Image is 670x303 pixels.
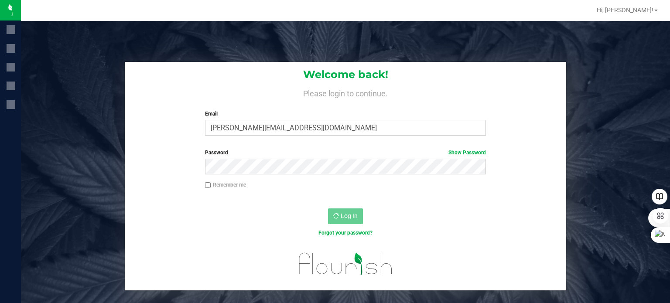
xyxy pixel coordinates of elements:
a: Forgot your password? [318,230,373,236]
input: Remember me [205,182,211,188]
span: Password [205,150,228,156]
label: Email [205,110,486,118]
label: Remember me [205,181,246,189]
h1: Welcome back! [125,69,566,80]
button: Log In [328,208,363,224]
span: Log In [341,212,358,219]
h4: Please login to continue. [125,87,566,98]
a: Show Password [448,150,486,156]
span: Hi, [PERSON_NAME]! [597,7,653,14]
img: flourish_logo.svg [291,246,401,281]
